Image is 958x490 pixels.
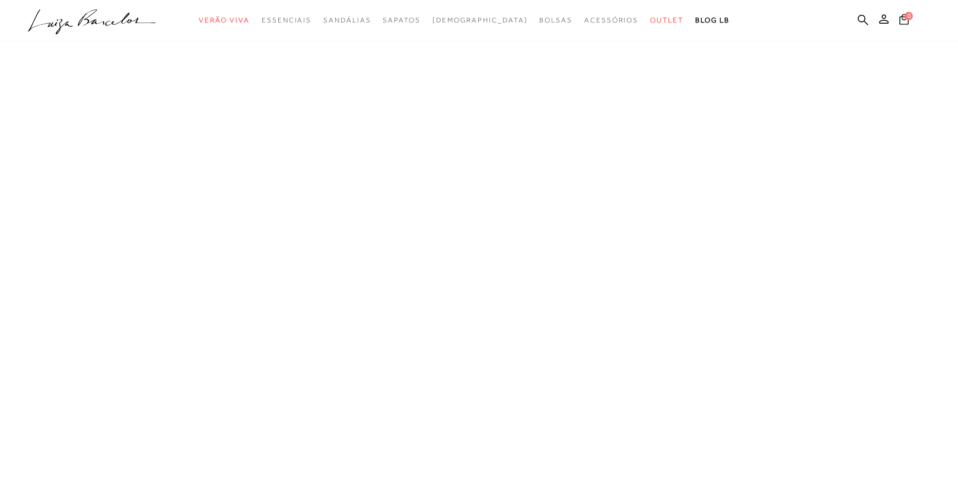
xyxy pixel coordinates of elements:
span: Outlet [650,16,683,24]
a: categoryNavScreenReaderText [383,9,420,31]
span: Sapatos [383,16,420,24]
a: categoryNavScreenReaderText [539,9,572,31]
a: categoryNavScreenReaderText [262,9,311,31]
a: categoryNavScreenReaderText [199,9,250,31]
a: noSubCategoriesText [432,9,528,31]
span: Acessórios [584,16,638,24]
span: 0 [905,12,913,20]
span: Bolsas [539,16,572,24]
span: Essenciais [262,16,311,24]
button: 0 [896,13,912,29]
span: BLOG LB [695,16,730,24]
span: Sandálias [323,16,371,24]
span: Verão Viva [199,16,250,24]
span: [DEMOGRAPHIC_DATA] [432,16,528,24]
a: categoryNavScreenReaderText [323,9,371,31]
a: BLOG LB [695,9,730,31]
a: categoryNavScreenReaderText [650,9,683,31]
a: categoryNavScreenReaderText [584,9,638,31]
